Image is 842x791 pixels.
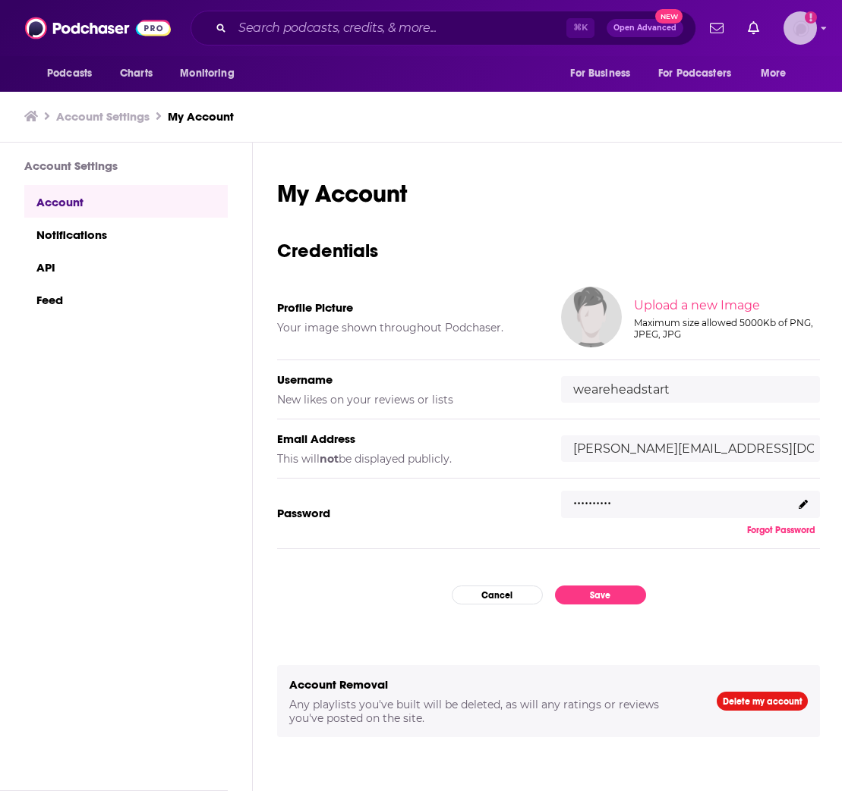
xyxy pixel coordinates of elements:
[277,452,537,466] h5: This will be displayed publicly.
[320,452,339,466] b: not
[24,250,228,283] a: API
[742,15,765,41] a: Show notifications dropdown
[784,11,817,45] button: Show profile menu
[277,506,537,520] h5: Password
[717,692,808,711] a: Delete my account
[573,487,611,509] p: ..........
[289,698,692,725] h5: Any playlists you've built will be deleted, as will any ratings or reviews you've posted on the s...
[784,11,817,45] span: Logged in as weareheadstart
[47,63,92,84] span: Podcasts
[232,16,566,40] input: Search podcasts, credits, & more...
[750,59,806,88] button: open menu
[24,218,228,250] a: Notifications
[607,19,683,37] button: Open AdvancedNew
[784,11,817,45] img: User Profile
[761,63,787,84] span: More
[120,63,153,84] span: Charts
[566,18,594,38] span: ⌘ K
[277,432,537,446] h5: Email Address
[289,677,692,692] h5: Account Removal
[570,63,630,84] span: For Business
[704,15,730,41] a: Show notifications dropdown
[655,9,683,24] span: New
[805,11,817,24] svg: Add a profile image
[561,376,821,403] input: username
[25,14,171,42] img: Podchaser - Follow, Share and Rate Podcasts
[168,109,234,124] a: My Account
[555,585,646,604] button: Save
[277,321,537,334] h5: Your image shown throughout Podchaser.
[277,372,537,387] h5: Username
[648,59,753,88] button: open menu
[24,185,228,218] a: Account
[277,179,820,209] h1: My Account
[56,109,150,124] a: Account Settings
[658,63,731,84] span: For Podcasters
[277,239,820,262] h3: Credentials
[191,11,696,46] div: Search podcasts, credits, & more...
[36,59,112,88] button: open menu
[110,59,162,88] a: Charts
[24,283,228,315] a: Feed
[634,317,818,340] div: Maximum size allowed 5000Kb of PNG, JPEG, JPG
[277,300,537,315] h5: Profile Picture
[452,585,543,604] button: Cancel
[180,63,234,84] span: Monitoring
[561,287,622,347] img: Your profile image
[560,59,649,88] button: open menu
[277,393,537,406] h5: New likes on your reviews or lists
[743,524,820,536] button: Forgot Password
[561,435,821,462] input: email
[24,159,228,173] h3: Account Settings
[613,24,676,32] span: Open Advanced
[169,59,254,88] button: open menu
